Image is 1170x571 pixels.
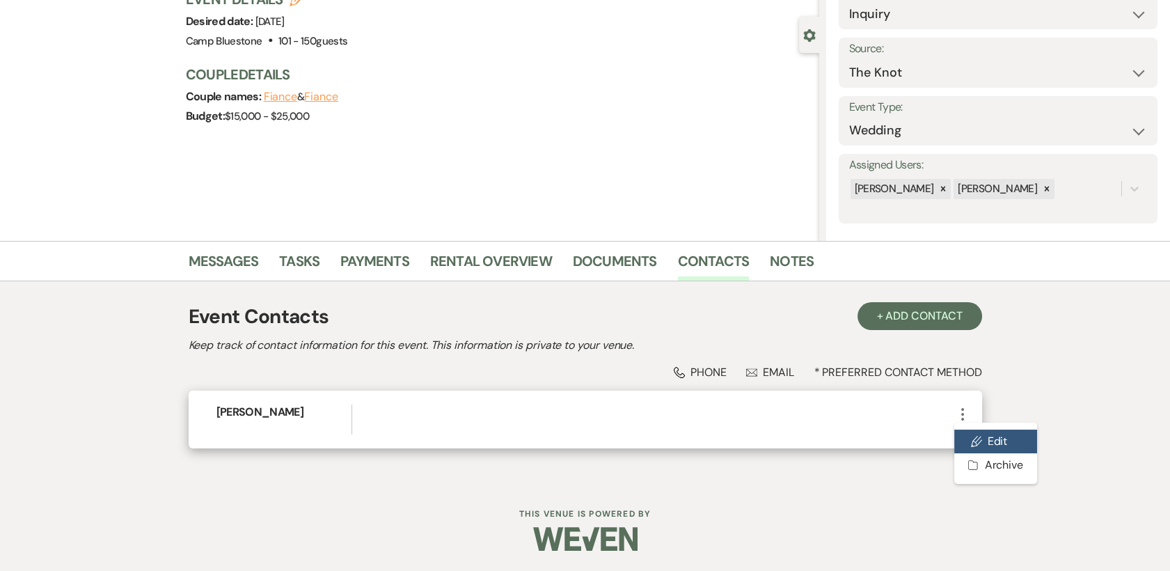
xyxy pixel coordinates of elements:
div: Phone [674,365,727,380]
button: Edit [954,430,1037,453]
a: Rental Overview [430,250,552,281]
a: Documents [573,250,657,281]
span: Desired date: [186,14,255,29]
h1: Event Contacts [189,302,329,331]
button: Fiance [304,91,338,102]
button: Fiance [264,91,298,102]
button: + Add Contact [857,302,982,330]
span: & [264,90,338,104]
span: Budget: [186,109,226,123]
a: Notes [770,250,814,281]
div: [PERSON_NAME] [851,179,936,199]
h6: [PERSON_NAME] [216,405,352,420]
div: [PERSON_NAME] [954,179,1039,199]
a: Tasks [279,250,319,281]
a: Payments [340,250,409,281]
div: Email [746,365,794,380]
h3: Couple Details [186,65,805,84]
button: Close lead details [803,28,816,41]
div: * Preferred Contact Method [189,365,982,380]
span: $15,000 - $25,000 [225,109,309,123]
a: Messages [189,250,259,281]
button: Archive [954,453,1037,477]
img: Weven Logo [533,515,638,563]
a: Contacts [678,250,750,281]
h2: Keep track of contact information for this event. This information is private to your venue. [189,337,982,354]
label: Event Type: [849,97,1147,118]
span: [DATE] [255,15,285,29]
span: 101 - 150 guests [278,34,347,48]
span: Couple names: [186,89,264,104]
label: Assigned Users: [849,155,1147,175]
label: Source: [849,39,1147,59]
span: Camp Bluestone [186,34,262,48]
